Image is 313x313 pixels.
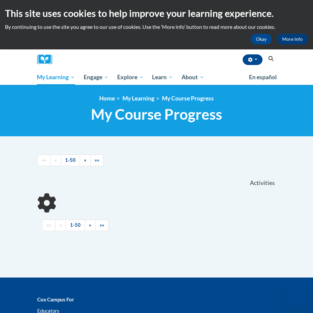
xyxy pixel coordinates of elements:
[245,70,281,84] a: En español
[54,157,57,163] span: «
[277,34,308,44] a: More Info
[95,157,99,163] span: »»
[90,155,104,166] a: End
[85,219,96,231] a: Next
[55,219,66,231] a: Previous
[100,222,104,228] span: »»
[122,95,154,102] a: My Learning
[33,70,80,85] a: My Learning
[37,54,57,65] img: Logo brand
[95,219,109,231] a: End
[79,70,113,85] a: Engage
[91,105,222,123] span: My Course Progress
[46,222,51,228] span: ««
[266,55,276,63] button: Search
[32,70,281,85] div: Main menu
[37,54,57,65] a: Cox Campus
[148,70,177,85] a: Learn
[99,95,115,102] a: Home
[5,7,308,20] h2: This site uses cookies to help improve your learning experience.
[59,222,62,228] span: «
[177,70,208,85] a: About
[50,155,61,166] a: Previous
[182,73,204,81] span: About
[37,73,75,81] span: My Learning
[66,219,85,231] a: 1-50
[41,157,46,163] span: ««
[286,286,308,308] iframe: Button to launch messaging window
[162,95,214,102] a: My Course Progress
[80,155,91,166] a: Next
[117,73,144,81] span: Explore
[250,179,275,187] span: Activities
[42,219,55,231] a: Begining
[243,54,263,65] button: Account Settings
[251,34,272,44] button: Okay
[84,73,109,81] span: Engage
[152,73,173,81] span: Learn
[89,222,91,228] span: »
[37,155,50,166] a: Begining
[61,155,80,166] a: 1-50
[249,74,277,81] span: En español
[84,157,86,163] span: »
[113,70,148,85] a: Explore
[5,23,308,31] p: By continuing to use the site you agree to our use of cookies. Use the ‘More info’ button to read...
[37,296,74,302] b: Cox Campus For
